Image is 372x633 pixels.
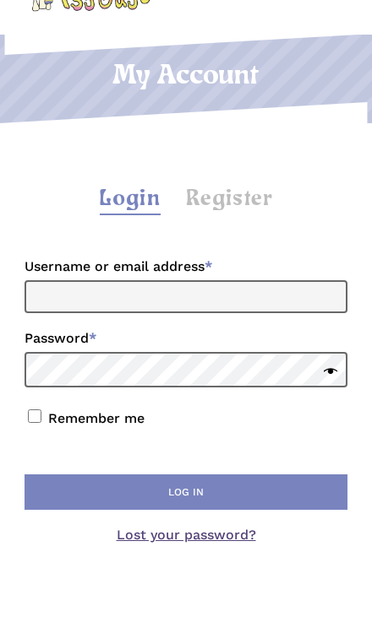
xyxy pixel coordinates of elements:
[186,185,273,214] div: Register
[117,527,256,543] a: Lost your password?
[25,325,347,352] label: Password
[48,410,145,426] label: Remember me
[100,185,161,214] div: Login
[25,474,347,510] button: Log in
[25,253,347,280] label: Username or email address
